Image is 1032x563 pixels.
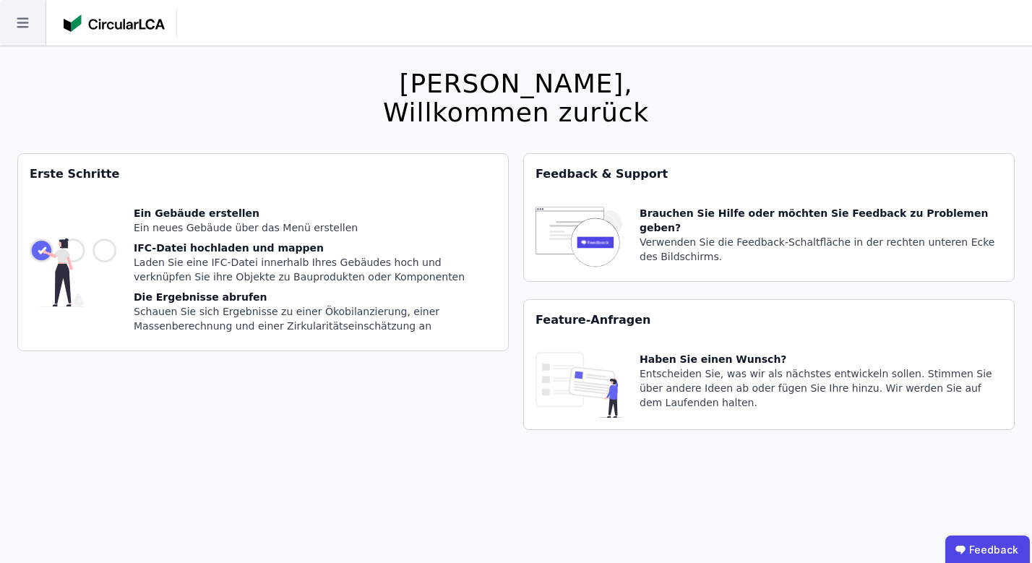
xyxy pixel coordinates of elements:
div: Laden Sie eine IFC-Datei innerhalb Ihres Gebäudes hoch und verknüpfen Sie ihre Objekte zu Bauprod... [134,255,496,284]
div: Ein neues Gebäude über das Menü erstellen [134,220,496,235]
div: Die Ergebnisse abrufen [134,290,496,304]
div: Erste Schritte [18,154,508,194]
img: feature_request_tile-UiXE1qGU.svg [536,352,622,418]
div: Entscheiden Sie, was wir als nächstes entwickeln sollen. Stimmen Sie über andere Ideen ab oder fü... [640,366,1002,410]
div: Feature-Anfragen [524,300,1014,340]
div: Feedback & Support [524,154,1014,194]
div: IFC-Datei hochladen und mappen [134,241,496,255]
div: Haben Sie einen Wunsch? [640,352,1002,366]
div: Willkommen zurück [383,98,649,127]
div: Verwenden Sie die Feedback-Schaltfläche in der rechten unteren Ecke des Bildschirms. [640,235,1002,264]
img: feedback-icon-HCTs5lye.svg [536,206,622,270]
div: Ein Gebäude erstellen [134,206,496,220]
div: Brauchen Sie Hilfe oder möchten Sie Feedback zu Problemen geben? [640,206,1002,235]
img: getting_started_tile-DrF_GRSv.svg [30,206,116,339]
div: Schauen Sie sich Ergebnisse zu einer Ökobilanzierung, einer Massenberechnung und einer Zirkularit... [134,304,496,333]
div: [PERSON_NAME], [383,69,649,98]
img: Concular [64,14,165,32]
